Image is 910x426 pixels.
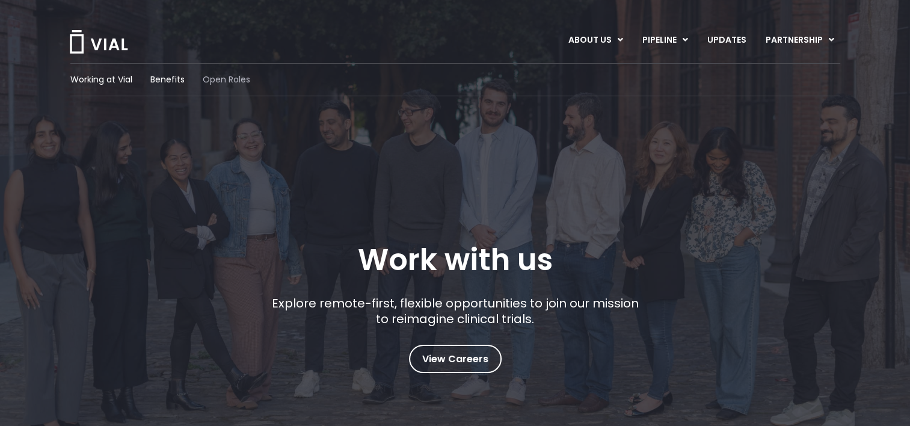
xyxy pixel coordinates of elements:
[422,351,488,367] span: View Careers
[698,30,755,51] a: UPDATES
[203,73,250,86] a: Open Roles
[70,73,132,86] a: Working at Vial
[633,30,697,51] a: PIPELINEMenu Toggle
[358,242,553,277] h1: Work with us
[559,30,632,51] a: ABOUT USMenu Toggle
[409,345,502,373] a: View Careers
[150,73,185,86] a: Benefits
[756,30,844,51] a: PARTNERSHIPMenu Toggle
[267,295,643,327] p: Explore remote-first, flexible opportunities to join our mission to reimagine clinical trials.
[69,30,129,54] img: Vial Logo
